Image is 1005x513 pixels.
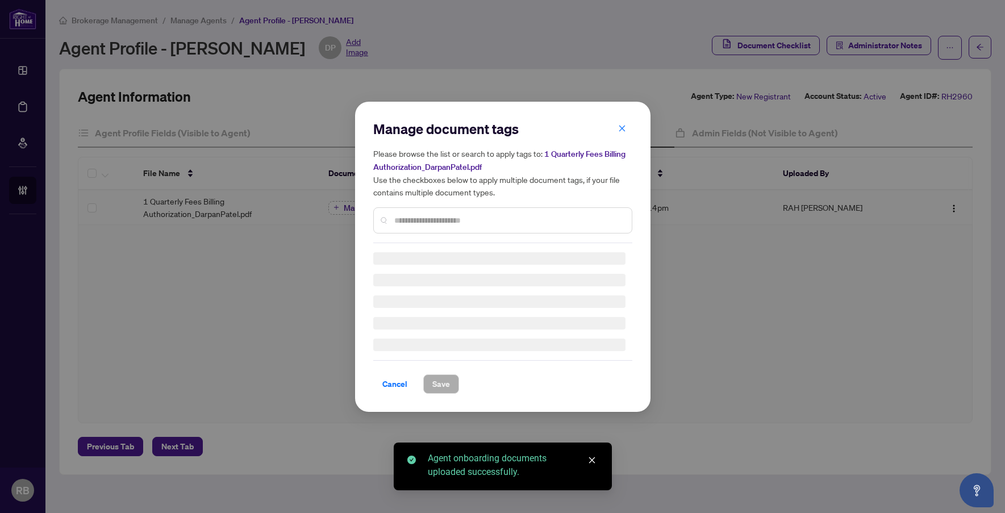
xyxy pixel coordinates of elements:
button: Save [423,374,459,394]
h2: Manage document tags [373,120,632,138]
a: Close [586,454,598,466]
span: check-circle [407,456,416,464]
span: 1 Quarterly Fees Billing Authorization_DarpanPatel.pdf [373,149,625,172]
span: Cancel [382,375,407,393]
button: Open asap [960,473,994,507]
span: close [618,124,626,132]
div: Agent onboarding documents uploaded successfully. [428,452,598,479]
button: Cancel [373,374,416,394]
span: close [588,456,596,464]
h5: Please browse the list or search to apply tags to: Use the checkboxes below to apply multiple doc... [373,147,632,198]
